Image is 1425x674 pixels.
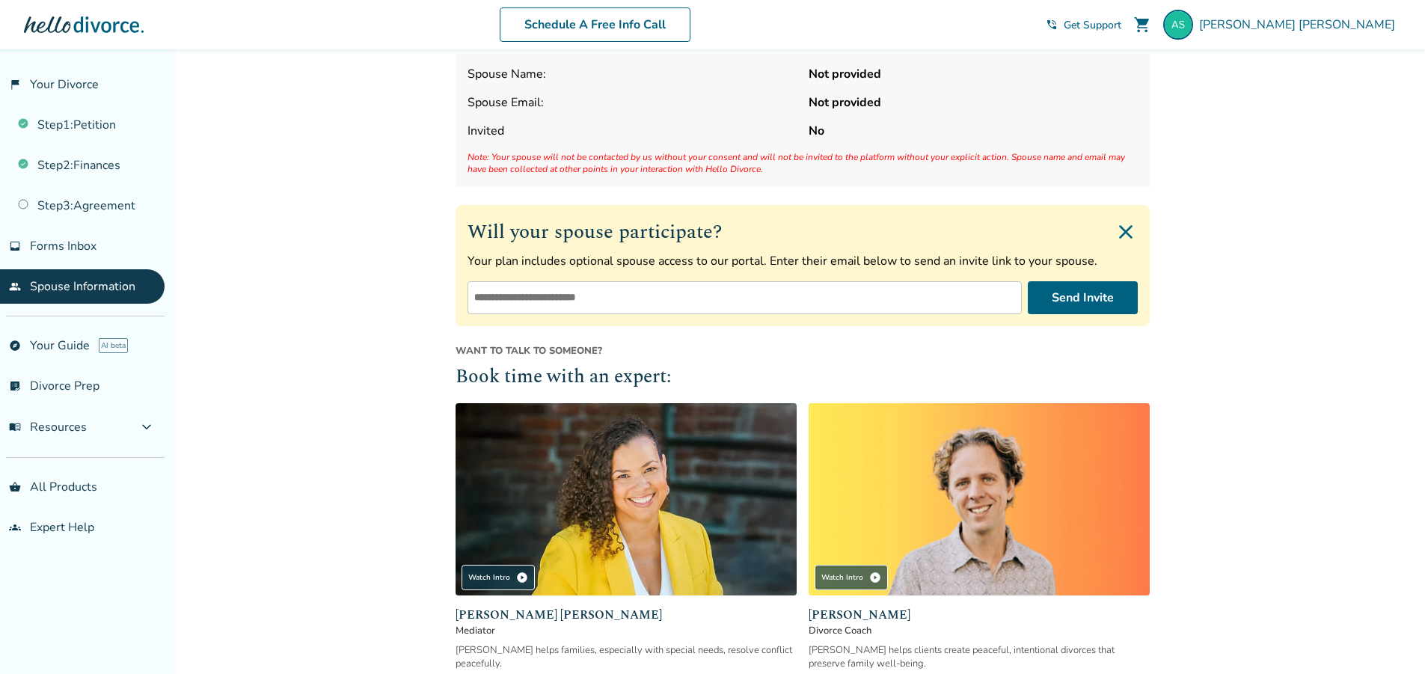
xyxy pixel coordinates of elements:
[809,643,1150,670] div: [PERSON_NAME] helps clients create peaceful, intentional divorces that preserve family well-being.
[9,419,87,435] span: Resources
[516,572,528,583] span: play_circle
[500,7,690,42] a: Schedule A Free Info Call
[456,643,797,670] div: [PERSON_NAME] helps families, especially with special needs, resolve conflict peacefully.
[809,403,1150,595] img: James Traub
[869,572,881,583] span: play_circle
[468,217,1138,247] h2: Will your spouse participate?
[468,123,797,139] span: Invited
[468,151,1138,175] span: Note: Your spouse will not be contacted by us without your consent and will not be invited to the...
[809,606,1150,624] span: [PERSON_NAME]
[468,94,797,111] span: Spouse Email:
[9,380,21,392] span: list_alt_check
[809,624,1150,637] span: Divorce Coach
[9,240,21,252] span: inbox
[456,344,1150,358] span: Want to talk to someone?
[809,66,1138,82] strong: Not provided
[809,94,1138,111] strong: Not provided
[99,338,128,353] span: AI beta
[9,421,21,433] span: menu_book
[456,624,797,637] span: Mediator
[9,481,21,493] span: shopping_basket
[809,123,1138,139] strong: No
[1163,10,1193,40] img: taskstrecker@aol.com
[1046,19,1058,31] span: phone_in_talk
[9,340,21,352] span: explore
[1133,16,1151,34] span: shopping_cart
[1199,16,1401,33] span: [PERSON_NAME] [PERSON_NAME]
[9,281,21,292] span: people
[1064,18,1121,32] span: Get Support
[468,253,1138,269] p: Your plan includes optional spouse access to our portal. Enter their email below to send an invit...
[138,418,156,436] span: expand_more
[1046,18,1121,32] a: phone_in_talkGet Support
[815,565,888,590] div: Watch Intro
[9,79,21,91] span: flag_2
[9,521,21,533] span: groups
[456,606,797,624] span: [PERSON_NAME] [PERSON_NAME]
[1028,281,1138,314] button: Send Invite
[1350,602,1425,674] iframe: Chat Widget
[1114,220,1138,244] img: Close invite form
[456,364,1150,392] h2: Book time with an expert:
[468,66,797,82] span: Spouse Name:
[30,238,96,254] span: Forms Inbox
[456,403,797,595] img: Claudia Brown Coulter
[462,565,535,590] div: Watch Intro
